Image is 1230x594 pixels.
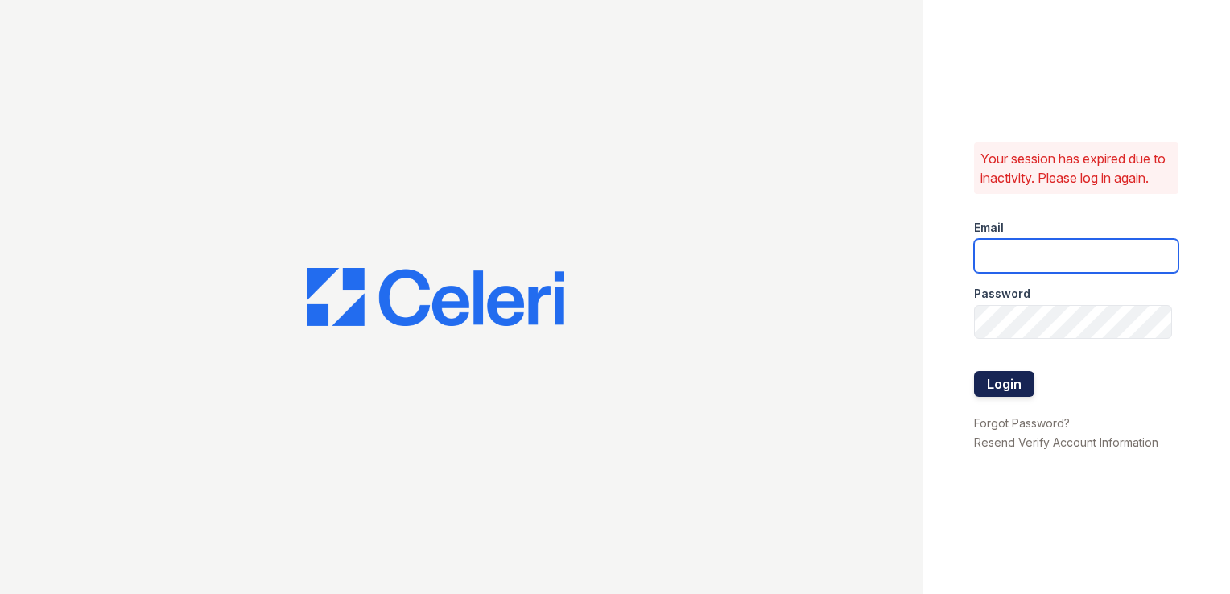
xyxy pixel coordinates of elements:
[974,416,1070,430] a: Forgot Password?
[974,286,1030,302] label: Password
[974,371,1034,397] button: Login
[307,268,564,326] img: CE_Logo_Blue-a8612792a0a2168367f1c8372b55b34899dd931a85d93a1a3d3e32e68fde9ad4.png
[974,220,1004,236] label: Email
[980,149,1172,188] p: Your session has expired due to inactivity. Please log in again.
[974,435,1158,449] a: Resend Verify Account Information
